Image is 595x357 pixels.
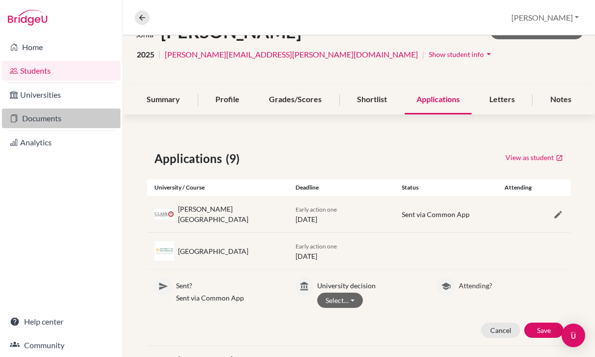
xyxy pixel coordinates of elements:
[154,241,174,261] img: us_usfc_dxi2e454.jpeg
[524,323,564,338] button: Save
[288,241,394,261] div: [DATE]
[288,204,394,224] div: [DATE]
[459,277,564,291] p: Attending?
[317,293,363,308] button: Select…
[317,277,422,291] p: University decision
[422,49,424,60] span: |
[176,277,281,291] p: Sent?
[296,243,337,250] span: Early action one
[165,49,418,60] a: [PERSON_NAME][EMAIL_ADDRESS][PERSON_NAME][DOMAIN_NAME]
[2,133,120,152] a: Analytics
[429,50,484,58] span: Show student info
[176,293,281,303] p: Sent via Common App
[394,183,501,192] div: Status
[2,85,120,105] a: Universities
[135,85,192,114] div: Summary
[402,210,470,219] span: Sent via Common App
[2,37,120,57] a: Home
[2,335,120,355] a: Community
[147,183,288,192] div: University / Course
[288,183,394,192] div: Deadline
[2,61,120,81] a: Students
[2,109,120,128] a: Documents
[538,85,583,114] div: Notes
[477,85,527,114] div: Letters
[2,312,120,331] a: Help center
[178,204,281,224] div: [PERSON_NAME][GEOGRAPHIC_DATA]
[257,85,333,114] div: Grades/Scores
[154,209,174,220] img: us_clarku_sgq7_8lt.png
[500,183,535,192] div: Attending
[178,246,248,256] div: [GEOGRAPHIC_DATA]
[154,150,226,167] span: Applications
[507,8,583,27] button: [PERSON_NAME]
[428,47,494,62] button: Show student infoarrow_drop_down
[484,49,494,59] i: arrow_drop_down
[481,323,520,338] button: Cancel
[345,85,399,114] div: Shortlist
[505,150,564,165] a: View as student
[204,85,251,114] div: Profile
[158,49,161,60] span: |
[405,85,472,114] div: Applications
[137,49,154,60] span: 2025
[562,324,585,347] div: Open Intercom Messenger
[226,150,243,167] span: (9)
[8,10,47,26] img: Bridge-U
[296,206,337,213] span: Early action one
